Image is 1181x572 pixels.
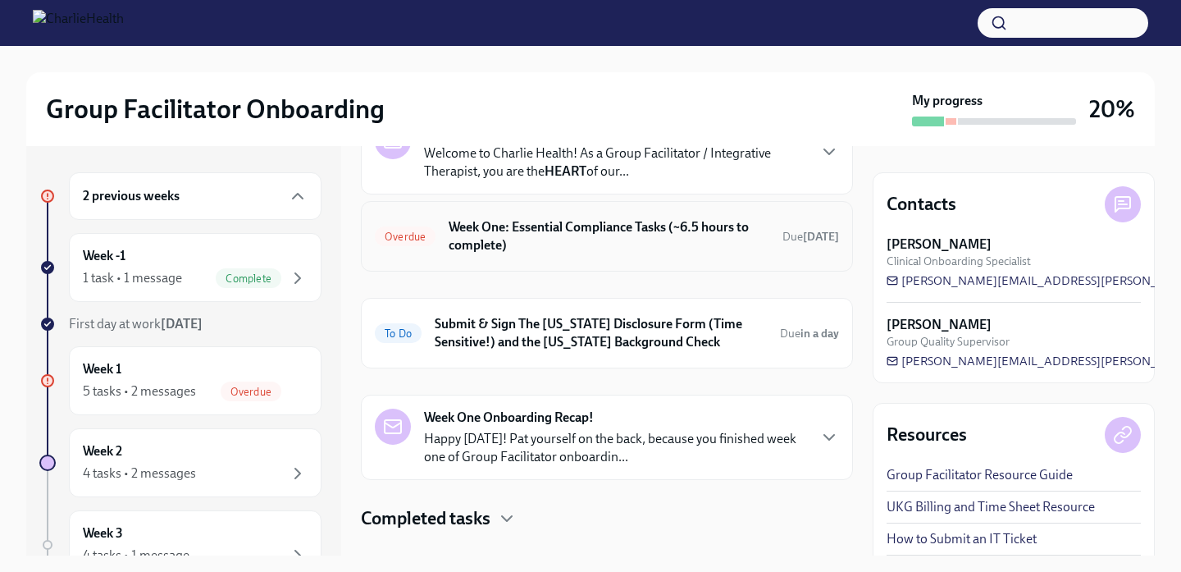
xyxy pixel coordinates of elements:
[83,464,196,483] div: 4 tasks • 2 messages
[424,409,594,427] strong: Week One Onboarding Recap!
[449,218,769,254] h6: Week One: Essential Compliance Tasks (~6.5 hours to complete)
[361,506,490,531] h4: Completed tasks
[83,382,196,400] div: 5 tasks • 2 messages
[375,327,422,340] span: To Do
[69,316,203,332] span: First day at work
[780,326,839,341] span: August 20th, 2025 09:00
[435,315,767,351] h6: Submit & Sign The [US_STATE] Disclosure Form (Time Sensitive!) and the [US_STATE] Background Check
[782,229,839,245] span: August 18th, 2025 09:00
[887,316,992,334] strong: [PERSON_NAME]
[887,530,1037,548] a: How to Submit an IT Ticket
[887,334,1010,350] span: Group Quality Supervisor
[887,254,1031,269] span: Clinical Onboarding Specialist
[83,269,182,287] div: 1 task • 1 message
[83,547,189,565] div: 4 tasks • 1 message
[887,423,967,447] h4: Resources
[83,247,125,265] h6: Week -1
[33,10,124,36] img: CharlieHealth
[887,466,1073,484] a: Group Facilitator Resource Guide
[375,215,839,258] a: OverdueWeek One: Essential Compliance Tasks (~6.5 hours to complete)Due[DATE]
[221,386,281,398] span: Overdue
[375,231,435,243] span: Overdue
[161,316,203,332] strong: [DATE]
[800,327,839,341] strong: in a day
[424,144,806,181] p: Welcome to Charlie Health! As a Group Facilitator / Integrative Therapist, you are the of our...
[361,506,853,531] div: Completed tasks
[69,172,321,220] div: 2 previous weeks
[887,236,992,254] strong: [PERSON_NAME]
[375,312,839,355] a: To DoSubmit & Sign The [US_STATE] Disclosure Form (Time Sensitive!) and the [US_STATE] Background...
[887,192,956,217] h4: Contacts
[46,93,385,126] h2: Group Facilitator Onboarding
[782,230,839,244] span: Due
[424,430,806,466] p: Happy [DATE]! Pat yourself on the back, because you finished week one of Group Facilitator onboar...
[39,315,321,333] a: First day at work[DATE]
[545,163,586,179] strong: HEART
[83,360,121,378] h6: Week 1
[39,233,321,302] a: Week -11 task • 1 messageComplete
[39,346,321,415] a: Week 15 tasks • 2 messagesOverdue
[912,92,983,110] strong: My progress
[83,524,123,542] h6: Week 3
[39,428,321,497] a: Week 24 tasks • 2 messages
[83,187,180,205] h6: 2 previous weeks
[887,498,1095,516] a: UKG Billing and Time Sheet Resource
[216,272,281,285] span: Complete
[780,327,839,341] span: Due
[1089,94,1135,124] h3: 20%
[803,230,839,244] strong: [DATE]
[83,442,122,460] h6: Week 2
